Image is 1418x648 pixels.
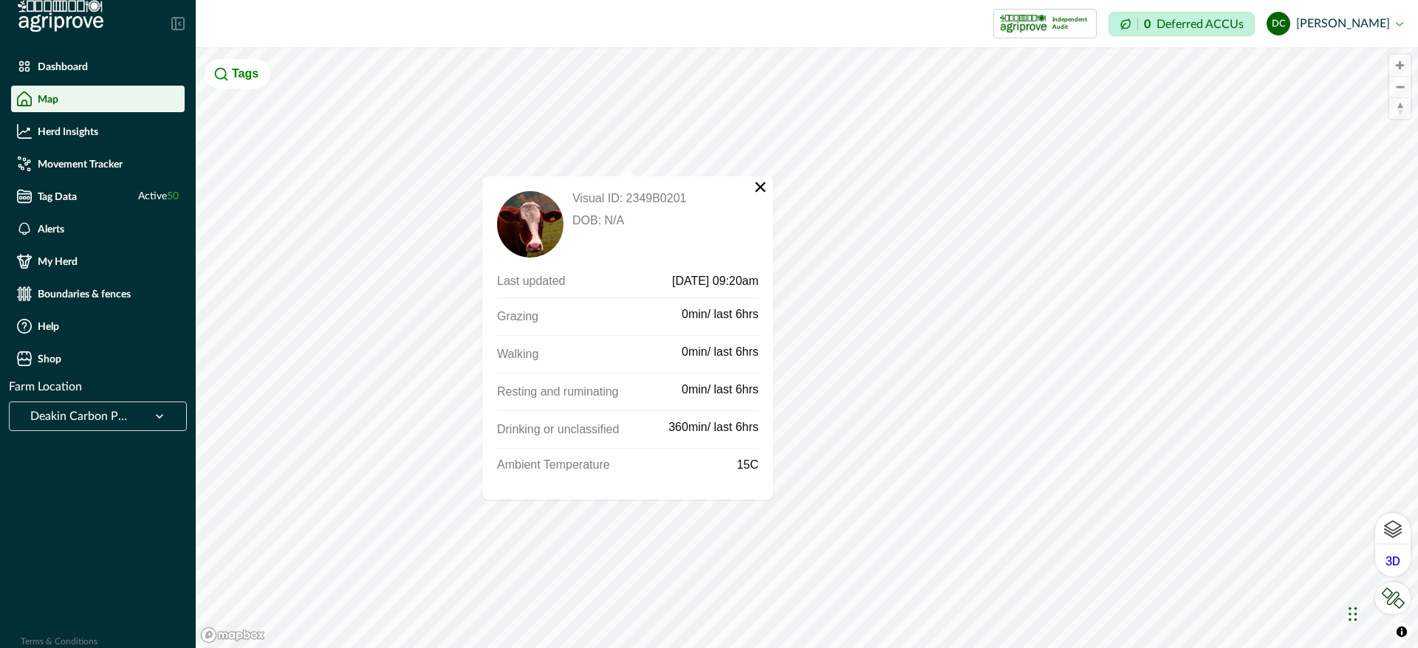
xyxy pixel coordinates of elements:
p: Grazing [497,307,682,326]
img: certification logo [1000,12,1047,35]
a: Mapbox logo [200,627,265,644]
p: Independent Audit [1052,16,1090,31]
a: Movement Tracker [11,151,185,177]
a: Alerts [11,216,185,242]
a: Dashboard [11,53,185,80]
a: Tag DataActive50 [11,183,185,210]
span: 50 [167,191,179,201]
p: Dashboard [38,61,88,72]
a: Help [11,313,185,339]
p: My Herd [38,255,78,267]
p: [DATE] 09:20am [611,274,758,289]
p: DOB: N/A [572,213,686,228]
p: 15C [737,458,758,472]
img: default_cow.png [497,191,564,258]
button: Zoom in [1389,55,1411,76]
p: Resting and ruminating [497,382,682,401]
p: Alerts [38,223,64,235]
button: Reset bearing to north [1389,97,1411,119]
p: Drinking or unclassified [497,420,668,439]
p: Ambient Temperature [497,458,737,472]
span: Active [138,189,179,204]
iframe: Chat Widget [1344,577,1418,648]
p: Walking [497,345,682,364]
span: Zoom out [1389,77,1411,97]
p: Boundaries & fences [38,288,131,300]
p: Deferred ACCUs [1157,18,1244,30]
button: certification logoIndependent Audit [993,9,1097,38]
a: Herd Insights [11,118,185,145]
button: Close popup [753,179,767,194]
span: Reset bearing to north [1389,98,1411,119]
p: Herd Insights [38,125,98,137]
a: Shop [11,345,185,372]
canvas: Map [196,47,1418,648]
button: Tags [205,59,270,89]
button: dylan cronje[PERSON_NAME] [1267,6,1403,41]
p: 0min/ last 6hrs [682,345,758,359]
p: 360min/ last 6hrs [668,420,758,435]
p: Farm Location [9,378,82,396]
a: Boundaries & fences [11,280,185,307]
p: 0min/ last 6hrs [682,382,758,397]
p: 0min/ last 6hrs [682,307,758,322]
p: Help [38,320,59,332]
p: Map [38,93,58,105]
p: Movement Tracker [38,158,123,170]
div: Drag [1349,592,1357,636]
button: Zoom out [1389,76,1411,97]
p: Shop [38,353,61,365]
p: 0 [1144,18,1151,30]
p: Tag Data [38,190,77,202]
p: Visual ID: 2349B0201 [572,191,686,206]
a: My Herd [11,248,185,275]
p: Last updated [497,274,611,289]
a: Map [11,86,185,112]
a: Terms & Conditions [21,637,97,646]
